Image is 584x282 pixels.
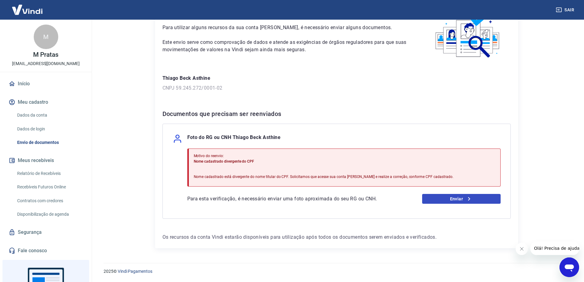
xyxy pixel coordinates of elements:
[15,195,84,207] a: Contratos com credores
[15,208,84,221] a: Disponibilização de agenda
[34,25,58,49] div: M
[12,60,80,67] p: [EMAIL_ADDRESS][DOMAIN_NAME]
[516,243,528,255] iframe: Fechar mensagem
[15,181,84,193] a: Recebíveis Futuros Online
[162,234,511,241] p: Os recursos da conta Vindi estarão disponíveis para utilização após todos os documentos serem env...
[422,194,501,204] a: Enviar
[7,226,84,239] a: Segurança
[162,24,410,31] p: Para utilizar alguns recursos da sua conta [PERSON_NAME], é necessário enviar alguns documentos.
[162,109,511,119] h6: Documentos que precisam ser reenviados
[559,257,579,277] iframe: Botão para abrir a janela de mensagens
[7,95,84,109] button: Meu cadastro
[4,4,52,9] span: Olá! Precisa de ajuda?
[15,123,84,135] a: Dados de login
[7,154,84,167] button: Meus recebíveis
[173,134,182,144] img: user.af206f65c40a7206969b71a29f56cfb7.svg
[15,136,84,149] a: Envio de documentos
[162,39,410,53] p: Este envio serve como comprovação de dados e atende as exigências de órgãos reguladores para que ...
[187,134,281,144] p: Foto do RG ou CNH Thiago Beck Asthine
[194,174,453,180] p: Nome cadastrado está divergente do nome titular do CPF. Solicitamos que acesse sua conta [PERSON_...
[33,52,59,58] p: M Pratas
[555,4,577,16] button: Sair
[530,241,579,255] iframe: Mensagem da empresa
[15,109,84,122] a: Dados da conta
[7,77,84,91] a: Início
[425,12,511,60] img: waiting_documents.41d9841a9773e5fdf392cede4d13b617.svg
[194,153,453,159] p: Motivo do reenvio:
[162,75,511,82] p: Thiago Beck Asthine
[7,0,47,19] img: Vindi
[194,159,254,164] span: Nome cadastrado divergente do CPF
[7,244,84,257] a: Fale conosco
[104,268,569,275] p: 2025 ©
[118,269,152,274] a: Vindi Pagamentos
[187,195,391,203] p: Para esta verificação, é necessário enviar uma foto aproximada do seu RG ou CNH.
[15,167,84,180] a: Relatório de Recebíveis
[162,84,511,92] p: CNPJ 59.245.272/0001-02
